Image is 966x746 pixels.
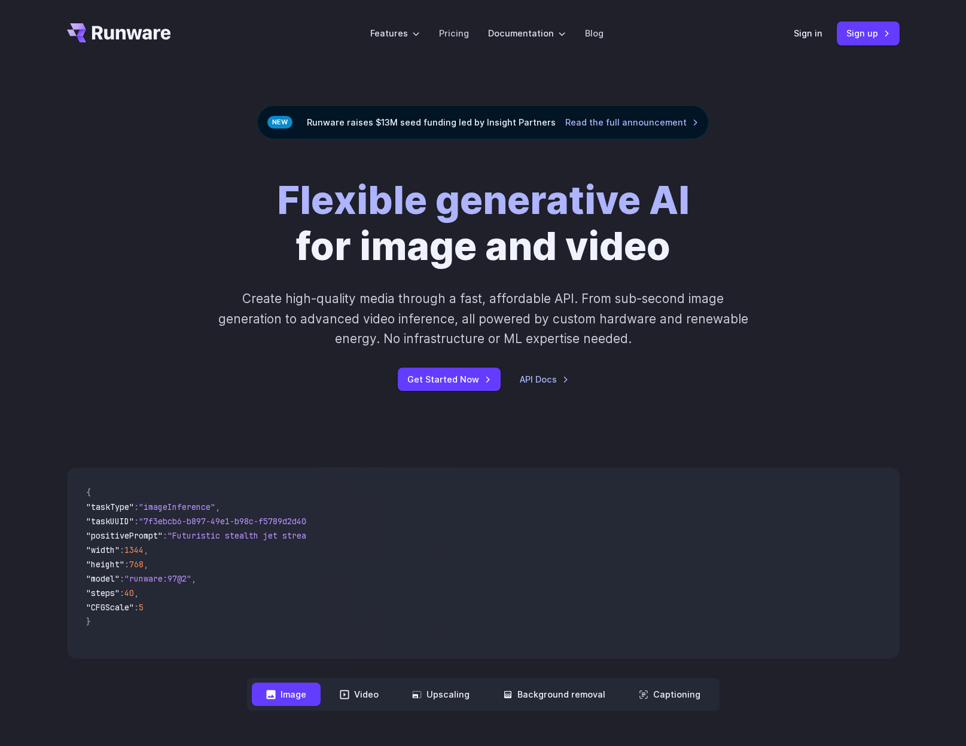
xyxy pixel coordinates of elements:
span: 768 [129,559,144,570]
label: Documentation [488,26,566,40]
button: Captioning [624,683,715,706]
a: Sign in [794,26,822,40]
span: , [191,573,196,584]
h1: for image and video [277,178,690,270]
span: : [134,602,139,613]
span: : [120,545,124,555]
span: } [86,616,91,627]
span: "CFGScale" [86,602,134,613]
span: "7f3ebcb6-b897-49e1-b98c-f5789d2d40d7" [139,516,321,527]
p: Create high-quality media through a fast, affordable API. From sub-second image generation to adv... [217,289,749,348]
a: Read the full announcement [565,115,699,129]
button: Image [252,683,321,706]
span: "taskType" [86,502,134,512]
span: : [134,502,139,512]
a: Blog [585,26,604,40]
span: 1344 [124,545,144,555]
strong: Flexible generative AI [277,177,690,224]
a: Sign up [837,22,900,45]
span: "positivePrompt" [86,530,163,541]
span: , [134,588,139,598]
span: , [144,545,148,555]
a: Go to / [67,23,171,42]
span: "imageInference" [139,502,215,512]
span: : [120,573,124,584]
span: : [163,530,167,541]
span: : [124,559,129,570]
span: 5 [139,602,144,613]
div: Runware raises $13M seed funding led by Insight Partners [257,105,709,139]
span: "width" [86,545,120,555]
span: "taskUUID" [86,516,134,527]
span: { [86,487,91,498]
span: "Futuristic stealth jet streaking through a neon-lit cityscape with glowing purple exhaust" [167,530,603,541]
a: Get Started Now [398,368,501,391]
a: API Docs [520,372,569,386]
button: Background removal [489,683,620,706]
span: , [215,502,220,512]
span: "height" [86,559,124,570]
label: Features [370,26,420,40]
a: Pricing [439,26,469,40]
span: 40 [124,588,134,598]
span: : [134,516,139,527]
button: Upscaling [398,683,484,706]
button: Video [325,683,393,706]
span: , [144,559,148,570]
span: : [120,588,124,598]
span: "steps" [86,588,120,598]
span: "model" [86,573,120,584]
span: "runware:97@2" [124,573,191,584]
